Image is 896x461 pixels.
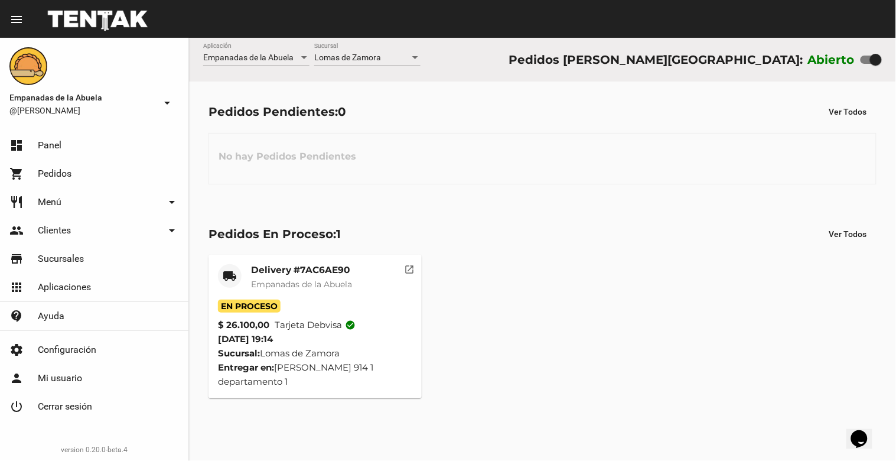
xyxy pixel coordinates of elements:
[275,318,356,332] span: Tarjeta debvisa
[218,361,412,389] div: [PERSON_NAME] 914 1 departamento 1
[820,101,877,122] button: Ver Todos
[38,253,84,265] span: Sucursales
[346,320,356,330] mat-icon: check_circle
[820,223,877,245] button: Ver Todos
[336,227,341,241] span: 1
[9,195,24,209] mat-icon: restaurant
[38,310,64,322] span: Ayuda
[9,12,24,27] mat-icon: menu
[808,50,855,69] label: Abierto
[218,300,281,313] span: En Proceso
[9,90,155,105] span: Empanadas de la Abuela
[9,252,24,266] mat-icon: store
[38,168,71,180] span: Pedidos
[218,333,273,345] span: [DATE] 19:14
[38,372,82,384] span: Mi usuario
[9,343,24,357] mat-icon: settings
[218,348,260,359] strong: Sucursal:
[218,318,269,332] strong: $ 26.100,00
[9,105,155,116] span: @[PERSON_NAME]
[251,279,352,290] span: Empanadas de la Abuela
[9,280,24,294] mat-icon: apps
[314,53,381,62] span: Lomas de Zamora
[9,47,47,85] img: f0136945-ed32-4f7c-91e3-a375bc4bb2c5.png
[38,196,61,208] span: Menú
[203,53,294,62] span: Empanadas de la Abuela
[223,269,237,283] mat-icon: local_shipping
[829,229,867,239] span: Ver Todos
[38,401,92,413] span: Cerrar sesión
[38,139,61,151] span: Panel
[208,102,346,121] div: Pedidos Pendientes:
[160,96,174,110] mat-icon: arrow_drop_down
[208,225,341,244] div: Pedidos En Proceso:
[218,362,274,373] strong: Entregar en:
[218,346,412,361] div: Lomas de Zamora
[9,138,24,152] mat-icon: dashboard
[209,139,366,174] h3: No hay Pedidos Pendientes
[9,167,24,181] mat-icon: shopping_cart
[405,262,415,273] mat-icon: open_in_new
[338,105,346,119] span: 0
[9,444,179,456] div: version 0.20.0-beta.4
[165,195,179,209] mat-icon: arrow_drop_down
[9,309,24,323] mat-icon: contact_support
[165,223,179,238] mat-icon: arrow_drop_down
[829,107,867,116] span: Ver Todos
[251,264,352,276] mat-card-title: Delivery #7AC6AE90
[9,223,24,238] mat-icon: people
[9,400,24,414] mat-icon: power_settings_new
[38,281,91,293] span: Aplicaciones
[38,225,71,236] span: Clientes
[846,414,884,449] iframe: chat widget
[9,371,24,385] mat-icon: person
[38,344,96,356] span: Configuración
[509,50,803,69] div: Pedidos [PERSON_NAME][GEOGRAPHIC_DATA]:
